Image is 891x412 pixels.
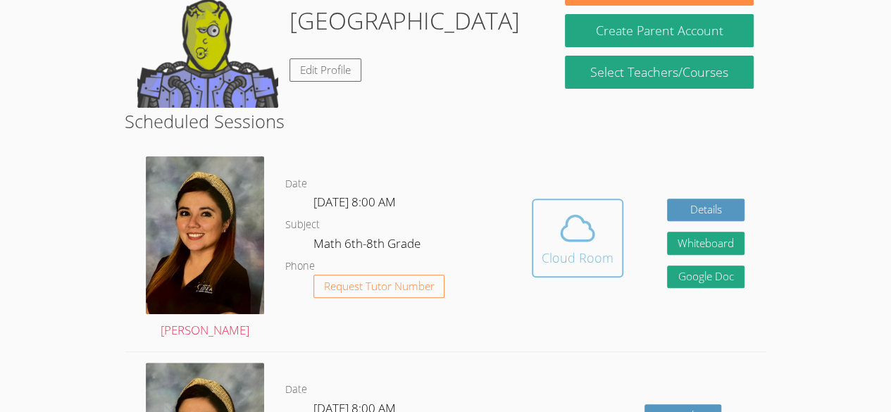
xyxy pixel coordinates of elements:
[313,234,423,258] dd: Math 6th-8th Grade
[324,281,435,292] span: Request Tutor Number
[667,266,744,289] a: Google Doc
[289,58,361,82] a: Edit Profile
[667,199,744,222] a: Details
[542,248,613,268] div: Cloud Room
[313,275,445,298] button: Request Tutor Number
[125,108,766,135] h2: Scheduled Sessions
[565,56,753,89] a: Select Teachers/Courses
[285,381,307,399] dt: Date
[313,194,396,210] span: [DATE] 8:00 AM
[285,216,320,234] dt: Subject
[667,232,744,255] button: Whiteboard
[532,199,623,277] button: Cloud Room
[146,156,264,340] a: [PERSON_NAME]
[285,175,307,193] dt: Date
[565,14,753,47] button: Create Parent Account
[285,258,315,275] dt: Phone
[146,156,264,314] img: avatar.png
